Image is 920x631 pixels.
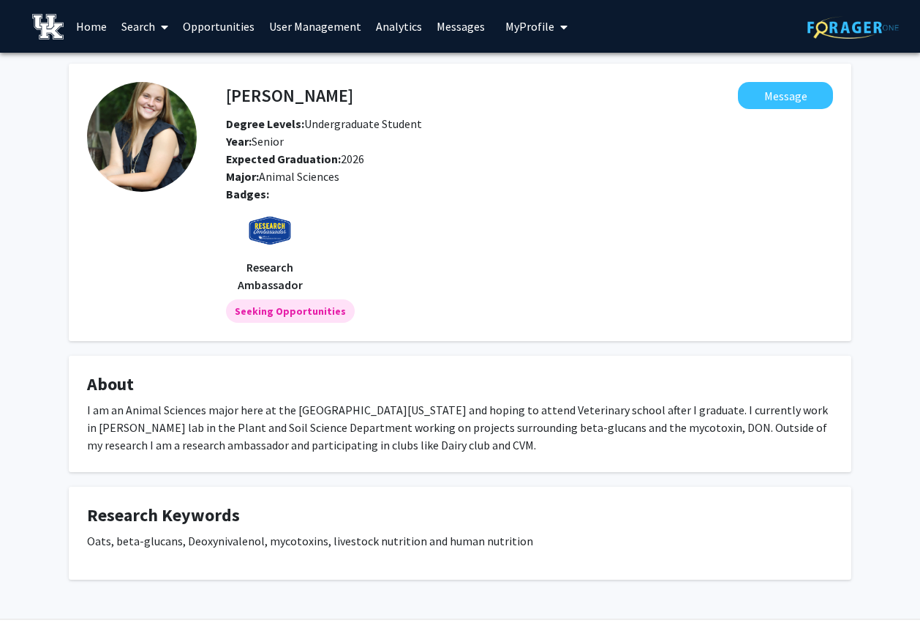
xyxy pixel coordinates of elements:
p: Research Ambassador [226,258,314,294]
iframe: Chat [11,565,62,620]
b: Expected Graduation: [226,152,341,166]
b: Badges: [226,187,269,201]
img: research_ambassador.png [248,214,292,258]
span: My Profile [505,19,554,34]
a: User Management [262,1,369,52]
button: Message Emma Schumann [738,82,833,109]
span: 2026 [226,152,364,166]
a: Opportunities [176,1,262,52]
h4: [PERSON_NAME] [226,82,353,109]
h4: About [87,374,833,395]
a: Analytics [369,1,429,52]
img: ForagerOne Logo [807,16,899,39]
div: I am an Animal Sciences major here at the [GEOGRAPHIC_DATA][US_STATE] and hoping to attend Veteri... [87,401,833,454]
a: Messages [429,1,492,52]
b: Degree Levels: [226,116,304,131]
span: Undergraduate Student [226,116,422,131]
span: Senior [226,134,284,149]
h4: Research Keywords [87,505,833,526]
b: Major: [226,169,259,184]
p: Oats, beta-glucans, Deoxynivalenol, mycotoxins, livestock nutrition and human nutrition [87,532,833,550]
mat-chip: Seeking Opportunities [226,299,355,323]
img: University of Kentucky Logo [32,14,64,40]
a: Home [69,1,114,52]
img: Profile Picture [87,82,197,192]
a: Search [114,1,176,52]
span: Animal Sciences [259,169,339,184]
b: Year: [226,134,252,149]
